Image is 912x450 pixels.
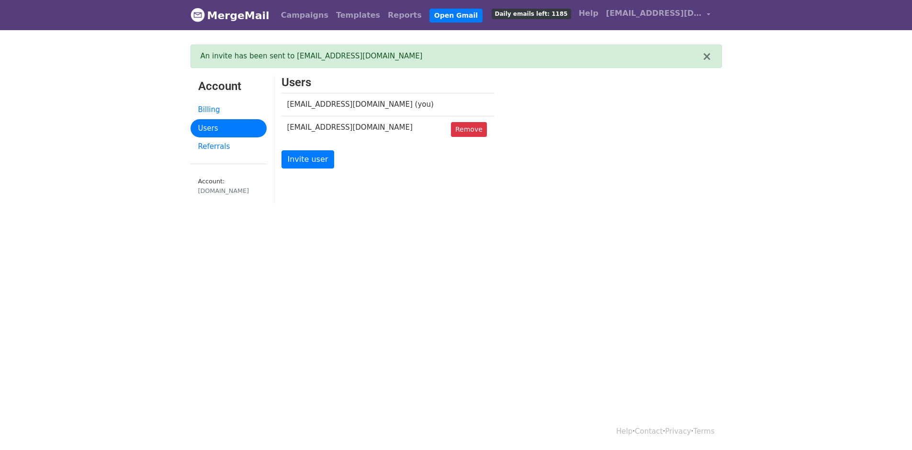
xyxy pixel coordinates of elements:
[451,122,487,137] a: Remove
[281,76,495,90] h3: Users
[384,6,426,25] a: Reports
[201,51,702,62] div: An invite has been sent to [EMAIL_ADDRESS][DOMAIN_NAME]
[198,178,259,196] small: Account:
[702,51,711,62] button: ×
[198,79,259,93] h3: Account
[665,427,691,436] a: Privacy
[575,4,602,23] a: Help
[277,6,332,25] a: Campaigns
[332,6,384,25] a: Templates
[488,4,575,23] a: Daily emails left: 1185
[492,9,571,19] span: Daily emails left: 1185
[191,101,267,119] a: Billing
[281,116,446,143] td: [EMAIL_ADDRESS][DOMAIN_NAME]
[693,427,714,436] a: Terms
[281,150,335,169] a: Invite user
[429,9,483,22] a: Open Gmail
[198,186,259,195] div: [DOMAIN_NAME]
[602,4,714,26] a: [EMAIL_ADDRESS][DOMAIN_NAME]
[191,137,267,156] a: Referrals
[281,93,446,116] td: [EMAIL_ADDRESS][DOMAIN_NAME] (you)
[606,8,702,19] span: [EMAIL_ADDRESS][DOMAIN_NAME]
[191,5,270,25] a: MergeMail
[191,119,267,138] a: Users
[191,8,205,22] img: MergeMail logo
[616,427,632,436] a: Help
[635,427,663,436] a: Contact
